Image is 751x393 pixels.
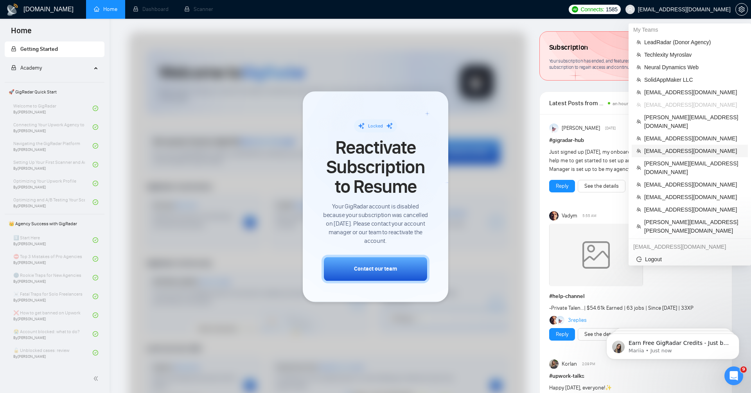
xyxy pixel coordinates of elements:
img: Anisuzzaman Khan [556,316,564,325]
img: upwork-logo.png [572,6,578,13]
span: [EMAIL_ADDRESS][DOMAIN_NAME] [644,205,743,214]
span: Your subscription has ended, and features are no longer available. You can renew subscription to ... [549,58,702,70]
span: [EMAIL_ADDRESS][DOMAIN_NAME] [644,88,743,97]
span: an hour ago [613,101,637,106]
button: Reply [549,328,575,341]
span: check-circle [93,350,98,355]
span: check-circle [93,199,98,205]
img: Anisuzzaman Khan [549,124,559,133]
span: 👑 Agency Success with GigRadar [5,216,104,231]
div: tm.workcloud@gmail.com [629,240,751,253]
span: lock [11,46,16,52]
span: check-circle [93,143,98,149]
h1: # gigradar-hub [549,136,722,145]
a: Private Talen... [551,305,584,311]
span: check-circle [93,331,98,337]
span: Just signed up [DATE], my onboarding call is not till [DATE]. Can anyone help me to get started t... [549,149,715,172]
span: [DATE] [605,125,616,132]
span: team [636,224,641,229]
a: See the details [584,330,619,339]
span: Korlan [562,360,577,368]
span: Academy [11,65,42,71]
div: My Teams [629,23,751,36]
span: check-circle [93,237,98,243]
span: [PERSON_NAME][EMAIL_ADDRESS][DOMAIN_NAME] [644,159,743,176]
span: [EMAIL_ADDRESS][DOMAIN_NAME] [644,193,743,201]
span: team [636,119,641,124]
span: Neural Dynamics Web [644,63,743,72]
span: Getting Started [20,46,58,52]
a: See the details [584,182,619,190]
span: check-circle [93,162,98,167]
span: check-circle [93,275,98,280]
span: Subscription [549,41,588,54]
div: Contact our team [354,265,397,273]
span: Academy [20,65,42,71]
span: lock [11,65,16,70]
span: check-circle [93,294,98,299]
span: [EMAIL_ADDRESS][DOMAIN_NAME] [644,100,743,109]
a: Reply [556,182,568,190]
span: check-circle [93,124,98,130]
span: Techlexity Myroslav [644,50,743,59]
span: Your GigRadar account is disabled because your subscription was cancelled on [DATE]. Please conta... [322,202,429,245]
span: [PERSON_NAME][EMAIL_ADDRESS][PERSON_NAME][DOMAIN_NAME] [644,218,743,235]
span: [EMAIL_ADDRESS][DOMAIN_NAME] [644,180,743,189]
span: Locked [368,123,383,129]
span: [EMAIL_ADDRESS][DOMAIN_NAME] [644,147,743,155]
span: check-circle [93,312,98,318]
span: LeadRadar (Donor Agency) [644,38,743,47]
span: Latest Posts from the GigRadar Community [549,98,606,108]
span: setting [736,6,747,13]
span: team [636,52,641,57]
span: check-circle [93,181,98,186]
a: homeHome [94,6,117,13]
span: team [636,40,641,45]
span: team [636,65,641,70]
span: [PERSON_NAME][EMAIL_ADDRESS][DOMAIN_NAME] [644,113,743,130]
span: [PERSON_NAME] [562,124,600,133]
span: team [636,77,641,82]
span: double-left [93,375,101,382]
span: team [636,165,641,170]
iframe: Intercom live chat [724,366,743,385]
img: Korlan [549,359,559,369]
span: 1585 [606,5,618,14]
a: 3replies [568,316,587,324]
span: 2:09 PM [582,361,595,368]
span: team [636,102,641,107]
span: 🚀 GigRadar Quick Start [5,84,104,100]
span: team [636,207,641,212]
li: Getting Started [5,41,104,57]
a: Reply [556,330,568,339]
button: Contact our team [322,255,429,283]
img: Vadym [549,211,559,221]
span: Home [5,25,38,41]
h1: # help-channel [549,292,722,301]
span: team [636,136,641,141]
span: team [636,195,641,199]
span: Connects: [580,5,604,14]
iframe: Intercom notifications message [595,317,751,372]
span: team [636,90,641,95]
span: SolidAppMaker LLC [644,75,743,84]
span: check-circle [93,106,98,111]
img: weqQh+iSagEgQAAAABJRU5ErkJggg== [549,224,643,286]
span: 5:55 AM [582,212,596,219]
h1: # upwork-talks [549,372,722,380]
span: ✨ [605,384,612,391]
button: setting [735,3,748,16]
span: logout [636,257,642,262]
button: See the details [578,328,625,341]
span: [EMAIL_ADDRESS][DOMAIN_NAME] [644,134,743,143]
button: Reply [549,180,575,192]
span: check-circle [93,256,98,262]
a: setting [735,6,748,13]
span: Logout [636,255,743,264]
span: 9 [740,366,747,373]
span: user [627,7,633,12]
span: team [636,182,641,187]
span: team [636,149,641,153]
